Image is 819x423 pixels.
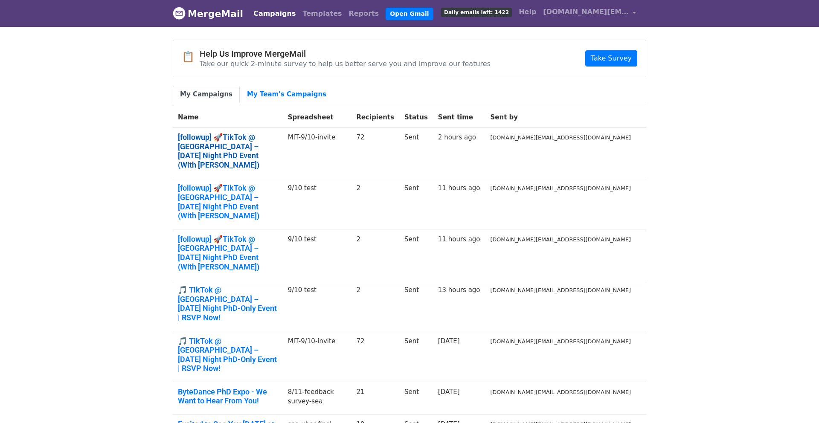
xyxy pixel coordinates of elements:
[200,59,491,68] p: Take our quick 2-minute survey to help us better serve you and improve our features
[178,133,278,169] a: [followup] 🚀TikTok @ [GEOGRAPHIC_DATA] – [DATE] Night PhD Event (With [PERSON_NAME])
[441,8,512,17] span: Daily emails left: 1422
[283,107,351,127] th: Spreadsheet
[351,382,399,414] td: 21
[173,7,186,20] img: MergeMail logo
[438,388,460,396] a: [DATE]
[491,389,631,395] small: [DOMAIN_NAME][EMAIL_ADDRESS][DOMAIN_NAME]
[399,382,433,414] td: Sent
[491,338,631,345] small: [DOMAIN_NAME][EMAIL_ADDRESS][DOMAIN_NAME]
[346,5,383,22] a: Reports
[399,107,433,127] th: Status
[283,280,351,331] td: 9/10 test
[283,178,351,229] td: 9/10 test
[250,5,299,22] a: Campaigns
[438,3,515,20] a: Daily emails left: 1422
[491,134,631,141] small: [DOMAIN_NAME][EMAIL_ADDRESS][DOMAIN_NAME]
[178,336,278,373] a: 🎵 TikTok @ [GEOGRAPHIC_DATA] – [DATE] Night PhD-Only Event | RSVP Now!
[399,280,433,331] td: Sent
[283,127,351,178] td: MIT-9/10-invite
[200,49,491,59] h4: Help Us Improve MergeMail
[776,382,819,423] iframe: Chat Widget
[283,382,351,414] td: 8/11-feedback survey-sea
[299,5,345,22] a: Templates
[491,287,631,293] small: [DOMAIN_NAME][EMAIL_ADDRESS][DOMAIN_NAME]
[178,235,278,271] a: [followup] 🚀TikTok @ [GEOGRAPHIC_DATA] – [DATE] Night PhD Event (With [PERSON_NAME])
[433,107,485,127] th: Sent time
[491,185,631,191] small: [DOMAIN_NAME][EMAIL_ADDRESS][DOMAIN_NAME]
[182,51,200,63] span: 📋
[386,8,433,20] a: Open Gmail
[351,178,399,229] td: 2
[491,236,631,243] small: [DOMAIN_NAME][EMAIL_ADDRESS][DOMAIN_NAME]
[283,331,351,382] td: MIT-9/10-invite
[178,387,278,406] a: ByteDance PhD Expo - We Want to Hear From You!
[585,50,637,67] a: Take Survey
[399,331,433,382] td: Sent
[540,3,639,23] a: [DOMAIN_NAME][EMAIL_ADDRESS][DOMAIN_NAME]
[351,229,399,280] td: 2
[515,3,540,20] a: Help
[240,86,334,103] a: My Team's Campaigns
[438,286,480,294] a: 13 hours ago
[351,107,399,127] th: Recipients
[283,229,351,280] td: 9/10 test
[399,229,433,280] td: Sent
[351,127,399,178] td: 72
[173,107,283,127] th: Name
[399,178,433,229] td: Sent
[173,5,243,23] a: MergeMail
[351,331,399,382] td: 72
[178,183,278,220] a: [followup] 🚀TikTok @ [GEOGRAPHIC_DATA] – [DATE] Night PhD Event (With [PERSON_NAME])
[543,7,628,17] span: [DOMAIN_NAME][EMAIL_ADDRESS][DOMAIN_NAME]
[485,107,636,127] th: Sent by
[173,86,240,103] a: My Campaigns
[178,285,278,322] a: 🎵 TikTok @ [GEOGRAPHIC_DATA] – [DATE] Night PhD-Only Event | RSVP Now!
[438,235,480,243] a: 11 hours ago
[351,280,399,331] td: 2
[438,184,480,192] a: 11 hours ago
[438,133,476,141] a: 2 hours ago
[438,337,460,345] a: [DATE]
[399,127,433,178] td: Sent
